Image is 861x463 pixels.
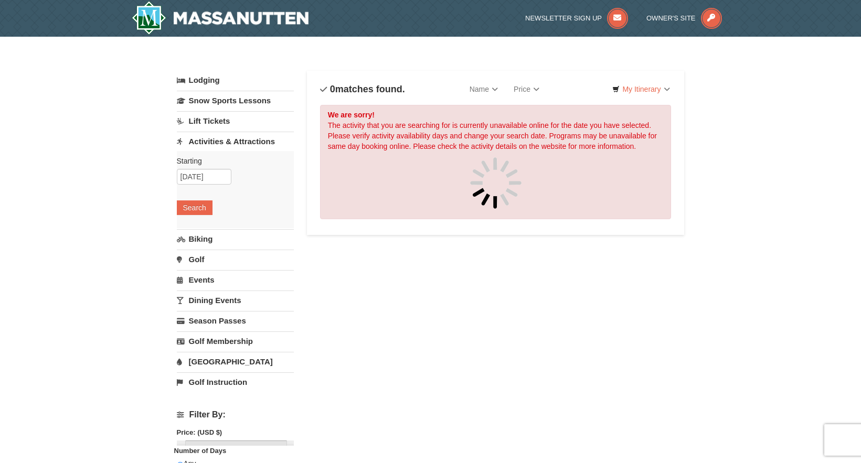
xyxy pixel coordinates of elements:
[177,331,294,351] a: Golf Membership
[174,447,227,455] strong: Number of Days
[177,410,294,419] h4: Filter By:
[177,428,222,436] strong: Price: (USD $)
[328,111,375,119] strong: We are sorry!
[177,200,212,215] button: Search
[132,1,309,35] img: Massanutten Resort Logo
[177,91,294,110] a: Snow Sports Lessons
[506,79,547,100] a: Price
[177,372,294,392] a: Golf Instruction
[177,250,294,269] a: Golf
[330,84,335,94] span: 0
[320,84,405,94] h4: matches found.
[525,14,628,22] a: Newsletter Sign Up
[605,81,676,97] a: My Itinerary
[177,270,294,289] a: Events
[177,352,294,371] a: [GEOGRAPHIC_DATA]
[177,229,294,249] a: Biking
[132,1,309,35] a: Massanutten Resort
[177,111,294,131] a: Lift Tickets
[177,156,286,166] label: Starting
[470,157,522,209] img: spinner.gif
[177,311,294,330] a: Season Passes
[320,105,672,219] div: The activity that you are searching for is currently unavailable online for the date you have sel...
[462,79,506,100] a: Name
[646,14,722,22] a: Owner's Site
[177,132,294,151] a: Activities & Attractions
[646,14,696,22] span: Owner's Site
[525,14,602,22] span: Newsletter Sign Up
[177,71,294,90] a: Lodging
[177,290,294,310] a: Dining Events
